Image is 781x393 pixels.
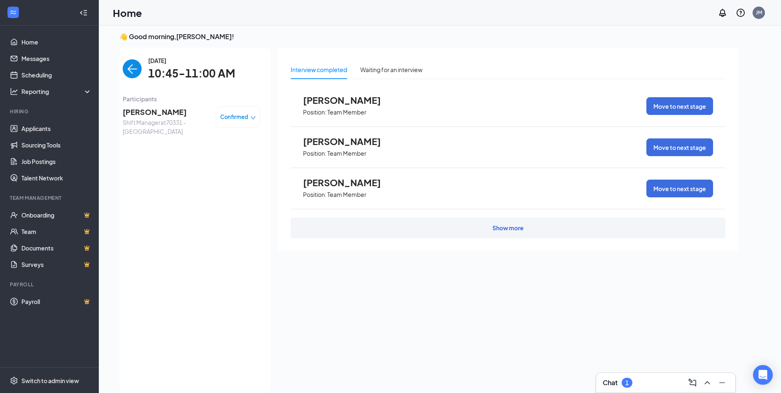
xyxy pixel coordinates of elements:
span: down [250,115,256,121]
svg: Minimize [717,378,727,388]
a: Job Postings [21,153,92,170]
button: Move to next stage [646,138,713,156]
div: Switch to admin view [21,377,79,385]
a: Messages [21,50,92,67]
span: Shift Manager at 70331 - [GEOGRAPHIC_DATA] [123,118,209,136]
h3: 👋 Good morning, [PERSON_NAME] ! [119,32,739,41]
span: Participants [123,94,260,103]
p: Team Member [327,108,366,116]
a: Home [21,34,92,50]
svg: Analysis [10,87,18,96]
a: SurveysCrown [21,256,92,273]
p: Team Member [327,191,366,199]
svg: Notifications [718,8,727,18]
svg: ComposeMessage [688,378,697,388]
a: Applicants [21,120,92,137]
h1: Home [113,6,142,20]
p: Team Member [327,150,366,157]
div: Waiting for an interview [360,65,422,74]
a: Scheduling [21,67,92,83]
div: Payroll [10,281,90,288]
div: 1 [625,379,629,386]
span: 10:45-11:00 AM [148,65,235,82]
svg: Collapse [79,9,88,17]
span: [PERSON_NAME] [123,106,209,118]
div: Open Intercom Messenger [753,365,773,385]
a: DocumentsCrown [21,240,92,256]
button: back-button [123,59,142,78]
button: Move to next stage [646,180,713,197]
h3: Chat [603,378,618,387]
span: [PERSON_NAME] [303,177,394,188]
a: Talent Network [21,170,92,186]
a: TeamCrown [21,223,92,240]
svg: QuestionInfo [736,8,746,18]
button: ChevronUp [701,376,714,389]
div: Team Management [10,194,90,201]
span: [DATE] [148,56,235,65]
svg: WorkstreamLogo [9,8,17,16]
div: Interview completed [291,65,347,74]
div: JM [756,9,762,16]
p: Position: [303,191,326,199]
button: Minimize [716,376,729,389]
button: Move to next stage [646,97,713,115]
button: ComposeMessage [686,376,699,389]
p: Position: [303,108,326,116]
a: PayrollCrown [21,293,92,310]
a: OnboardingCrown [21,207,92,223]
span: [PERSON_NAME] [303,95,394,105]
div: Reporting [21,87,92,96]
svg: ChevronUp [702,378,712,388]
div: Hiring [10,108,90,115]
div: Show more [492,224,524,232]
span: Confirmed [220,113,248,121]
span: [PERSON_NAME] [303,136,394,147]
a: Sourcing Tools [21,137,92,153]
p: Position: [303,150,326,157]
svg: Settings [10,377,18,385]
